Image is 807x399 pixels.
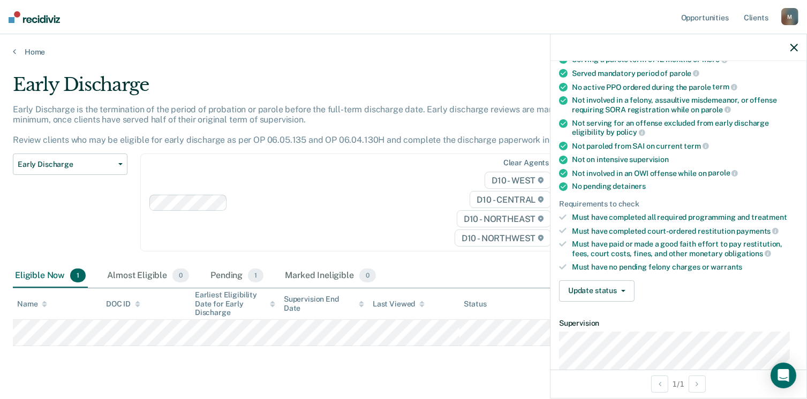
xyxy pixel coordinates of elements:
div: No pending [572,182,798,191]
span: parole [669,69,699,78]
div: Must have completed court-ordered restitution [572,226,798,236]
span: payments [737,227,779,235]
div: Requirements to check [559,199,798,209]
span: 1 [70,268,86,282]
span: D10 - CENTRAL [470,191,551,208]
span: obligations [725,249,771,258]
div: 1 / 1 [550,370,806,398]
span: Early Discharge [18,160,114,169]
button: Previous Opportunity [651,375,668,393]
span: D10 - NORTHWEST [455,229,551,247]
div: Eligible Now [13,264,88,288]
p: Early Discharge is the termination of the period of probation or parole before the full-term disc... [13,104,589,145]
div: Clear agents [503,158,549,167]
button: Next Opportunity [689,375,706,393]
span: term [684,142,709,150]
a: Home [13,47,794,57]
div: Not paroled from SAI on current [572,141,798,151]
div: Earliest Eligibility Date for Early Discharge [195,290,275,317]
div: Not involved in an OWI offense while on [572,168,798,178]
span: 0 [172,268,189,282]
div: Supervision End Date [284,295,364,313]
div: Open Intercom Messenger [771,363,796,388]
span: 1 [248,268,263,282]
div: No active PPO ordered during the parole [572,82,798,92]
span: parole [708,168,738,177]
div: Early Discharge [13,74,618,104]
div: Marked Ineligible [283,264,378,288]
div: Not on intensive [572,155,798,164]
div: DOC ID [106,300,140,309]
div: Not serving for an offense excluded from early discharge eligibility by [572,119,798,137]
div: Pending [208,264,266,288]
dt: Supervision [559,319,798,328]
button: Update status [559,280,635,302]
span: term [712,82,737,91]
div: Not involved in a felony, assaultive misdemeanor, or offense requiring SORA registration while on [572,96,798,114]
div: Last Viewed [373,300,425,309]
span: warrants [711,263,743,271]
span: parole [701,105,731,114]
div: M [781,8,798,25]
div: Almost Eligible [105,264,191,288]
div: Status [464,300,487,309]
div: Must have completed all required programming and [572,213,798,222]
span: 0 [359,268,376,282]
span: treatment [751,213,787,221]
span: policy [616,128,645,136]
span: D10 - NORTHEAST [457,210,551,227]
img: Recidiviz [9,11,60,23]
div: Served mandatory period of [572,68,798,78]
div: Must have paid or made a good faith effort to pay restitution, fees, court costs, fines, and othe... [572,240,798,258]
div: Must have no pending felony charges or [572,263,798,272]
span: D10 - WEST [485,172,551,189]
span: supervision [630,155,669,164]
span: detainers [613,182,646,190]
div: Name [17,300,47,309]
